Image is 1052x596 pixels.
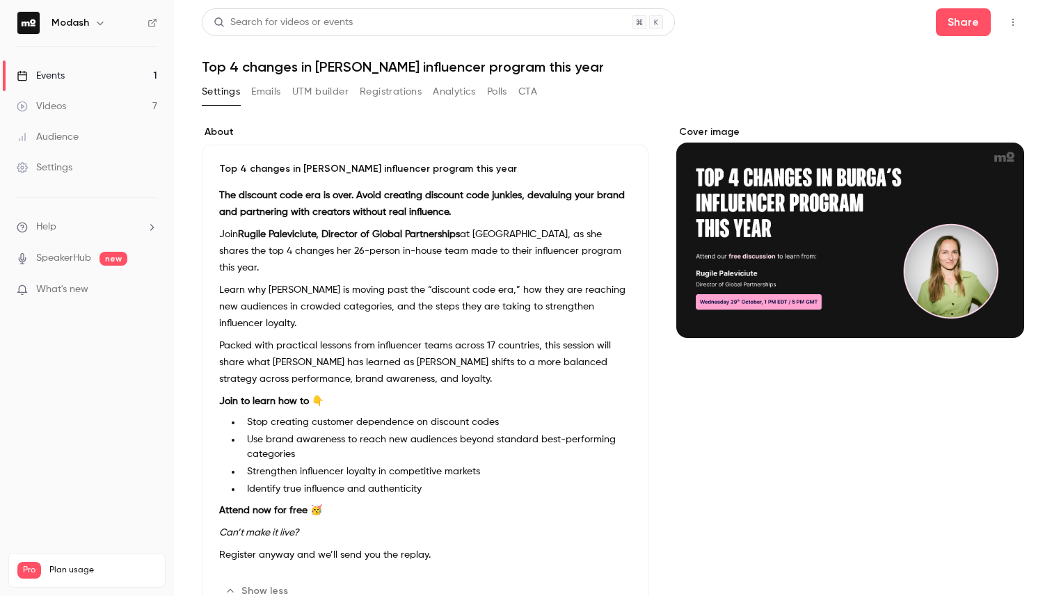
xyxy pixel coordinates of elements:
label: Cover image [676,125,1024,139]
div: Settings [17,161,72,175]
span: Plan usage [49,565,157,576]
button: Settings [202,81,240,103]
div: Audience [17,130,79,144]
p: Top 4 changes in [PERSON_NAME] influencer program this year [219,162,631,176]
p: Register anyway and we’ll send you the replay. [219,547,631,563]
p: Packed with practical lessons from influencer teams across 17 countries, this session will share ... [219,337,631,387]
span: What's new [36,282,88,297]
strong: The discount code era is over. Avoid creating discount code junkies, devaluing your brand and par... [219,191,625,217]
span: new [99,252,127,266]
button: CTA [518,81,537,103]
li: Use brand awareness to reach new audiences beyond standard best-performing categories [241,433,631,462]
label: About [202,125,648,139]
span: Pro [17,562,41,579]
a: SpeakerHub [36,251,91,266]
button: Analytics [433,81,476,103]
section: Cover image [676,125,1024,338]
div: Search for videos or events [214,15,353,30]
button: Registrations [360,81,422,103]
strong: Attend now for free 🥳 [219,506,322,515]
h1: Top 4 changes in [PERSON_NAME] influencer program this year [202,58,1024,75]
button: Share [936,8,991,36]
li: Strengthen influencer loyalty in competitive markets [241,465,631,479]
iframe: Noticeable Trigger [141,284,157,296]
h6: Modash [51,16,89,30]
img: Modash [17,12,40,34]
button: UTM builder [292,81,349,103]
strong: Join to learn how to 👇 [219,396,324,406]
div: Events [17,69,65,83]
span: Help [36,220,56,234]
em: Can’t make it live? [219,528,299,538]
div: Videos [17,99,66,113]
strong: Rugile Paleviciute, Director of Global Partnerships [238,229,460,239]
p: Join at [GEOGRAPHIC_DATA], as she shares the top 4 changes her 26-person in-house team made to th... [219,226,631,276]
button: Emails [251,81,280,103]
button: Polls [487,81,507,103]
li: Stop creating customer dependence on discount codes [241,415,631,430]
li: help-dropdown-opener [17,220,157,234]
p: Learn why [PERSON_NAME] is moving past the “discount code era,” how they are reaching new audienc... [219,282,631,332]
li: Identify true influence and authenticity [241,482,631,497]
